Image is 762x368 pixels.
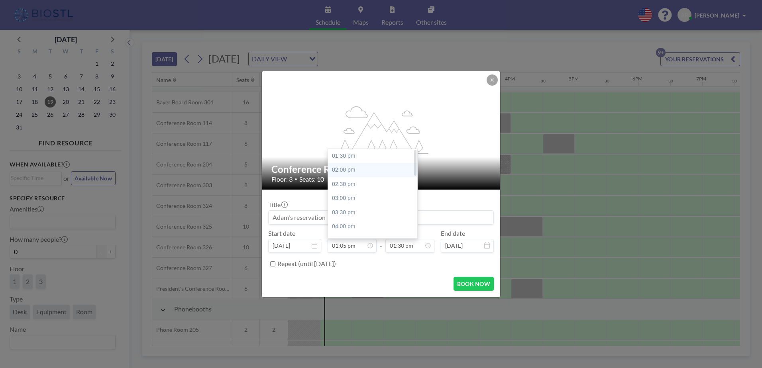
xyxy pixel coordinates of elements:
[268,229,295,237] label: Start date
[328,177,421,192] div: 02:30 pm
[277,260,336,268] label: Repeat (until [DATE])
[328,219,421,234] div: 04:00 pm
[380,232,382,250] span: -
[269,211,493,224] input: Adam's reservation
[441,229,465,237] label: End date
[271,163,491,175] h2: Conference Room 326
[328,191,421,206] div: 03:00 pm
[299,175,324,183] span: Seats: 10
[328,206,421,220] div: 03:30 pm
[328,163,421,177] div: 02:00 pm
[295,176,297,182] span: •
[268,201,287,209] label: Title
[328,149,421,163] div: 01:30 pm
[454,277,494,291] button: BOOK NOW
[328,234,421,248] div: 04:30 pm
[271,175,293,183] span: Floor: 3
[334,106,428,153] g: flex-grow: 1.2;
